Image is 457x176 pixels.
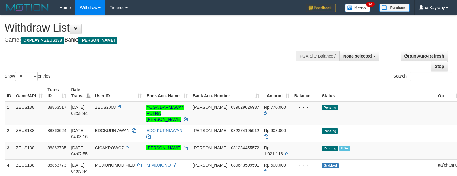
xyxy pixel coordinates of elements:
th: Bank Acc. Name: activate to sort column ascending [144,84,190,101]
img: Feedback.jpg [306,4,336,12]
span: None selected [343,54,372,58]
span: Pending [322,105,338,110]
span: ZEUS2008 [95,105,116,110]
a: M MUJIONO [146,163,171,168]
span: Rp 500.000 [264,163,286,168]
span: Copy 089643509591 to clipboard [231,163,259,168]
span: [PERSON_NAME] [193,128,227,133]
span: [PERSON_NAME] [193,145,227,150]
td: ZEUS138 [14,101,45,125]
select: Showentries [15,72,38,81]
div: - - - [294,162,317,168]
a: EDO KURNIAWAN [146,128,182,133]
h1: Withdraw List [5,22,299,34]
th: User ID: activate to sort column ascending [93,84,144,101]
th: Status [319,84,436,101]
td: ZEUS138 [14,125,45,142]
span: Pending [322,146,338,151]
span: [DATE] 04:07:55 [71,145,88,156]
span: OXPLAY > ZEUS138 [21,37,64,44]
span: 88863773 [47,163,66,168]
span: [PERSON_NAME] [193,163,227,168]
span: Copy 082274195912 to clipboard [231,128,259,133]
span: [PERSON_NAME] [193,105,227,110]
span: CICAKROWO7 [95,145,124,150]
th: Bank Acc. Number: activate to sort column ascending [190,84,261,101]
span: 34 [366,2,374,7]
span: [DATE] 03:58:44 [71,105,88,116]
span: Marked by aafkaynarin [339,146,350,151]
input: Search: [410,72,452,81]
a: YOGA DARMAWAN PUTRA [PERSON_NAME] [146,105,184,122]
a: [PERSON_NAME] [146,145,181,150]
span: Grabbed [322,163,339,168]
div: PGA Site Balance / [296,51,339,61]
td: 2 [5,125,14,142]
span: EDOKURNIAWAN [95,128,130,133]
span: 88863517 [47,105,66,110]
span: 88863624 [47,128,66,133]
th: Amount: activate to sort column ascending [262,84,292,101]
span: Rp 770.000 [264,105,286,110]
span: Rp 908.000 [264,128,286,133]
span: Rp 1.021.116 [264,145,283,156]
td: 1 [5,101,14,125]
th: Date Trans.: activate to sort column descending [69,84,92,101]
span: MUJIONOMODIFIED [95,163,135,168]
td: ZEUS138 [14,142,45,159]
img: MOTION_logo.png [5,3,50,12]
a: Run Auto-Refresh [401,51,448,61]
img: panduan.png [379,4,410,12]
td: 3 [5,142,14,159]
label: Show entries [5,72,50,81]
span: [DATE] 04:09:44 [71,163,88,174]
h4: Game: Bank: [5,37,299,43]
a: Stop [431,61,448,71]
label: Search: [393,72,452,81]
th: ID [5,84,14,101]
div: - - - [294,104,317,110]
th: Game/API: activate to sort column ascending [14,84,45,101]
button: None selected [339,51,379,61]
span: Pending [322,128,338,134]
div: - - - [294,145,317,151]
div: - - - [294,128,317,134]
span: Copy 089629626937 to clipboard [231,105,259,110]
img: Button%20Memo.svg [345,4,370,12]
span: [PERSON_NAME] [78,37,117,44]
span: Copy 081284455572 to clipboard [231,145,259,150]
th: Trans ID: activate to sort column ascending [45,84,69,101]
th: Balance [292,84,320,101]
span: [DATE] 04:03:16 [71,128,88,139]
span: 88863735 [47,145,66,150]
